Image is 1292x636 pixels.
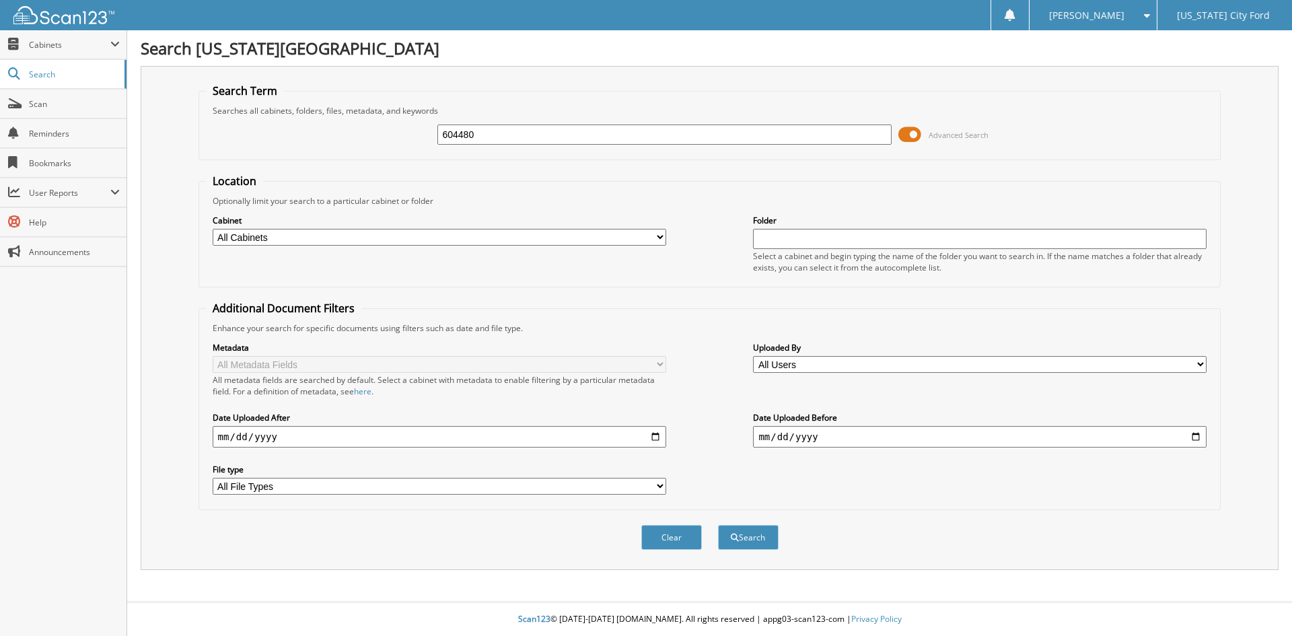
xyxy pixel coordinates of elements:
[29,157,120,169] span: Bookmarks
[753,250,1207,273] div: Select a cabinet and begin typing the name of the folder you want to search in. If the name match...
[354,386,371,397] a: here
[753,426,1207,448] input: end
[753,412,1207,423] label: Date Uploaded Before
[753,215,1207,226] label: Folder
[213,342,666,353] label: Metadata
[29,69,118,80] span: Search
[213,374,666,397] div: All metadata fields are searched by default. Select a cabinet with metadata to enable filtering b...
[29,246,120,258] span: Announcements
[851,613,902,625] a: Privacy Policy
[213,426,666,448] input: start
[29,128,120,139] span: Reminders
[1049,11,1124,20] span: [PERSON_NAME]
[213,412,666,423] label: Date Uploaded After
[127,603,1292,636] div: © [DATE]-[DATE] [DOMAIN_NAME]. All rights reserved | appg03-scan123-com |
[29,98,120,110] span: Scan
[518,613,550,625] span: Scan123
[141,37,1279,59] h1: Search [US_STATE][GEOGRAPHIC_DATA]
[1225,571,1292,636] iframe: Chat Widget
[718,525,779,550] button: Search
[929,130,989,140] span: Advanced Search
[206,105,1214,116] div: Searches all cabinets, folders, files, metadata, and keywords
[641,525,702,550] button: Clear
[206,195,1214,207] div: Optionally limit your search to a particular cabinet or folder
[1177,11,1270,20] span: [US_STATE] City Ford
[29,39,110,50] span: Cabinets
[213,215,666,226] label: Cabinet
[206,301,361,316] legend: Additional Document Filters
[213,464,666,475] label: File type
[753,342,1207,353] label: Uploaded By
[13,6,114,24] img: scan123-logo-white.svg
[206,322,1214,334] div: Enhance your search for specific documents using filters such as date and file type.
[29,187,110,199] span: User Reports
[206,174,263,188] legend: Location
[29,217,120,228] span: Help
[206,83,284,98] legend: Search Term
